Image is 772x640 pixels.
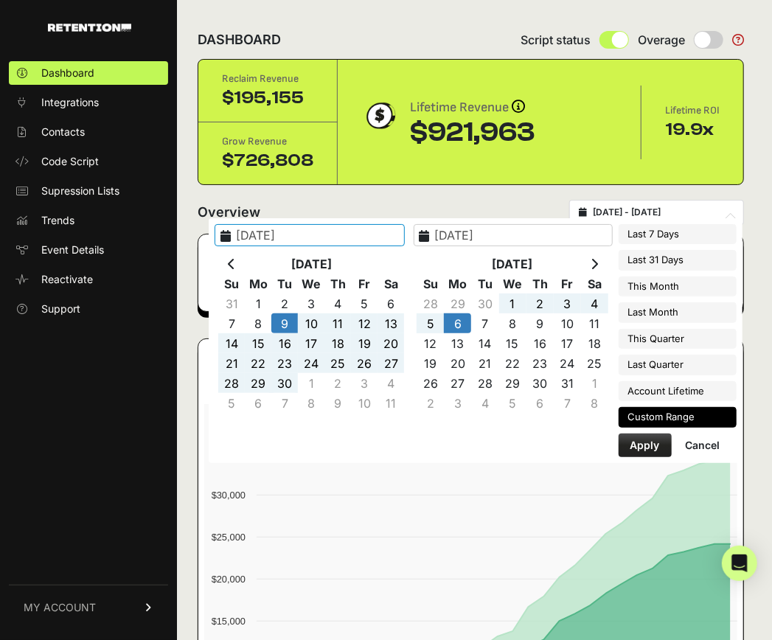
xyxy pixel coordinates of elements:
span: Trends [41,213,74,228]
td: 30 [526,373,554,393]
div: $195,155 [222,86,313,110]
span: Event Details [41,243,104,257]
a: Integrations [9,91,168,114]
td: 25 [581,353,608,373]
td: 27 [378,353,404,373]
div: Reclaim Revenue [222,72,313,86]
td: 20 [444,353,471,373]
td: 3 [298,293,324,313]
td: 15 [499,333,526,353]
text: $20,000 [212,574,246,585]
td: 14 [218,333,245,353]
th: Th [324,274,351,293]
img: dollar-coin-05c43ed7efb7bc0c12610022525b4bbbb207c7efeef5aecc26f025e68dcafac9.png [361,97,398,134]
td: 1 [245,293,271,313]
td: 26 [351,353,378,373]
text: $25,000 [212,532,246,543]
td: 5 [417,313,444,333]
td: 5 [499,393,526,413]
th: [DATE] [444,254,581,274]
td: 5 [351,293,378,313]
div: Grow Revenue [198,234,363,279]
span: Overage [638,31,685,49]
td: 19 [417,353,444,373]
td: 20 [378,333,404,353]
li: Last Month [619,302,737,323]
li: This Month [619,276,737,297]
td: 13 [444,333,471,353]
td: 4 [581,293,608,313]
a: Dashboard [9,61,168,85]
th: We [298,274,324,293]
td: 29 [499,373,526,393]
button: Apply [619,434,672,457]
td: 7 [271,393,298,413]
td: 4 [378,373,404,393]
a: Trends [9,209,168,232]
td: 22 [499,353,526,373]
td: 2 [271,293,298,313]
div: $921,963 [410,118,535,147]
td: 9 [324,393,351,413]
td: 29 [245,373,271,393]
td: 16 [271,333,298,353]
th: We [499,274,526,293]
td: 1 [581,373,608,393]
td: 10 [554,313,581,333]
td: 6 [526,393,554,413]
td: 2 [417,393,444,413]
h2: Overview [198,202,260,223]
td: 6 [444,313,471,333]
td: 11 [378,393,404,413]
th: Sa [378,274,404,293]
td: 12 [417,333,444,353]
td: 8 [581,393,608,413]
td: 12 [351,313,378,333]
td: 16 [526,333,554,353]
span: MY ACCOUNT [24,600,96,615]
td: 7 [218,313,245,333]
td: 22 [245,353,271,373]
a: MY ACCOUNT [9,585,168,630]
span: Script status [521,31,591,49]
th: Fr [351,274,378,293]
td: 2 [526,293,554,313]
td: 7 [554,393,581,413]
td: 14 [471,333,498,353]
span: Supression Lists [41,184,119,198]
td: 8 [499,313,526,333]
td: 8 [298,393,324,413]
td: 10 [351,393,378,413]
td: 31 [554,373,581,393]
a: Event Details [9,238,168,262]
td: 1 [298,373,324,393]
td: 18 [324,333,351,353]
td: 30 [271,373,298,393]
td: 17 [554,333,581,353]
th: Su [218,274,245,293]
a: Supression Lists [9,179,168,203]
li: Last 31 Days [619,250,737,271]
th: Fr [554,274,581,293]
td: 21 [218,353,245,373]
td: 28 [471,373,498,393]
th: [DATE] [245,254,378,274]
div: Lifetime Revenue [410,97,535,118]
th: Tu [471,274,498,293]
li: This Quarter [619,329,737,349]
td: 9 [526,313,554,333]
td: 17 [298,333,324,353]
span: Contacts [41,125,85,139]
td: 26 [417,373,444,393]
th: Th [526,274,554,293]
div: 19.9x [665,118,720,142]
th: Su [417,274,444,293]
td: 7 [471,313,498,333]
span: Integrations [41,95,99,110]
h2: DASHBOARD [198,29,281,50]
td: 30 [471,293,498,313]
td: 21 [471,353,498,373]
button: Cancel [674,434,732,457]
span: Dashboard [41,66,94,80]
td: 13 [378,313,404,333]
